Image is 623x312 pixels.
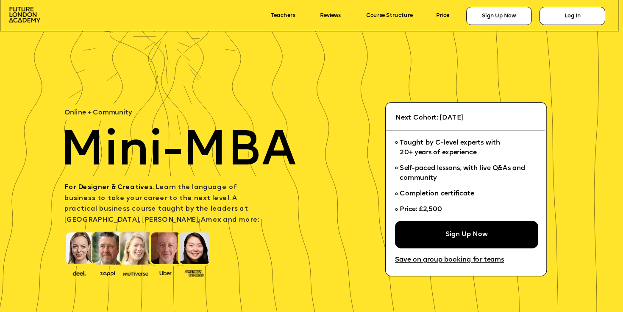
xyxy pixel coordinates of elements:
img: image-aac980e9-41de-4c2d-a048-f29dd30a0068.png [9,7,40,22]
span: Self-paced lessons, with live Q&As and community [400,165,527,181]
span: Completion certificate [400,191,474,198]
span: For Designer & Creatives. L [64,184,159,191]
a: Course Structure [366,13,413,19]
span: Mini-MBA [60,128,296,177]
a: Teachers [271,13,295,19]
span: Online + Community [64,109,132,116]
span: Next Cohort: [DATE] [395,114,463,121]
a: Price [436,13,450,19]
span: earn the language of business to take your career to the next level. A practical business course ... [64,184,259,223]
a: Save on group booking for teams [395,257,504,264]
span: Taught by C-level experts with 20+ years of experience [400,139,500,156]
span: Price: £2,500 [400,206,442,213]
a: Reviews [320,13,341,19]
